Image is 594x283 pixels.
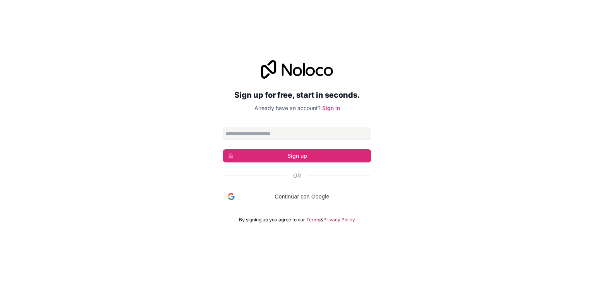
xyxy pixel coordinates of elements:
[293,172,301,179] span: Or
[223,189,371,204] div: Continuar con Google
[323,217,355,223] a: Privacy Policy
[223,88,371,102] h2: Sign up for free, start in seconds.
[239,217,305,223] span: By signing up you agree to our
[223,128,371,140] input: Email address
[322,105,340,111] a: Sign in
[306,217,320,223] a: Terms
[223,149,371,162] button: Sign up
[254,105,321,111] span: Already have an account?
[320,217,323,223] span: &
[238,193,366,201] span: Continuar con Google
